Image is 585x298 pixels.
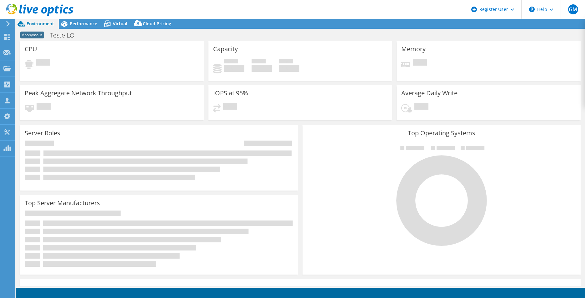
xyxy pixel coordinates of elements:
[413,59,427,67] span: Pending
[70,21,97,27] span: Performance
[47,32,84,39] h1: Teste LO
[25,90,132,97] h3: Peak Aggregate Network Throughput
[224,65,244,72] h4: 0 GiB
[143,21,171,27] span: Cloud Pricing
[37,103,51,111] span: Pending
[279,65,299,72] h4: 0 GiB
[27,21,54,27] span: Environment
[213,90,248,97] h3: IOPS at 95%
[25,46,37,52] h3: CPU
[414,103,428,111] span: Pending
[25,130,60,137] h3: Server Roles
[213,46,238,52] h3: Capacity
[223,103,237,111] span: Pending
[307,130,576,137] h3: Top Operating Systems
[25,200,100,206] h3: Top Server Manufacturers
[113,21,127,27] span: Virtual
[252,65,272,72] h4: 0 GiB
[279,59,293,65] span: Total
[224,59,238,65] span: Used
[401,90,457,97] h3: Average Daily Write
[568,4,578,14] span: GM
[401,46,426,52] h3: Memory
[252,59,266,65] span: Free
[529,7,535,12] svg: \n
[36,59,50,67] span: Pending
[20,32,44,38] span: Anonymous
